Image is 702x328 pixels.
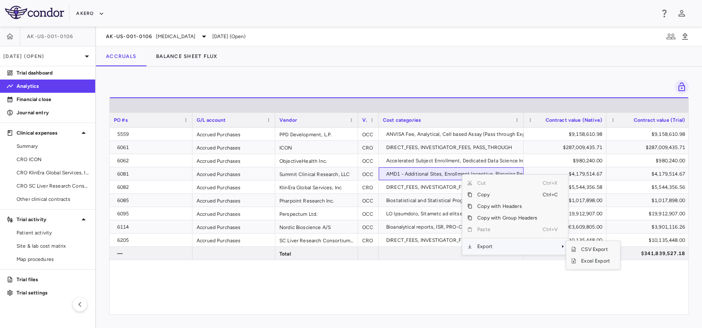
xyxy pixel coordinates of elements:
[192,234,275,246] div: Accrued Purchases
[543,177,561,189] span: Ctrl+X
[386,141,519,154] div: DIRECT_FEES, INVESTIGATOR_FEES, PASS_THROUGH
[76,7,104,20] button: Akero
[472,200,542,212] span: Copy with Headers
[17,156,89,163] span: CRO ICON
[358,194,379,207] div: OCC
[117,154,188,167] div: 6062
[543,189,561,200] span: Ctrl+C
[275,247,358,260] div: Total
[462,174,568,255] div: Context Menu
[614,220,685,234] div: $3,901,116.26
[614,154,685,167] div: $980,240.00
[17,276,89,283] p: Trial files
[275,207,358,220] div: Perspectum Ltd.
[17,69,89,77] p: Trial dashboard
[192,154,275,167] div: Accrued Purchases
[106,33,153,40] span: AK-US-001-0106
[17,256,89,263] span: Map procedures
[212,33,246,40] span: [DATE] (Open)
[3,53,82,60] p: [DATE] (Open)
[192,167,275,180] div: Accrued Purchases
[117,207,188,220] div: 6095
[358,154,379,167] div: OCC
[358,167,379,180] div: OCC
[17,82,89,90] p: Analytics
[275,154,358,167] div: ObjectiveHealth Inc.
[117,167,188,181] div: 6081
[614,181,685,194] div: $5,544,356.56
[358,181,379,193] div: CRO
[117,181,188,194] div: 6082
[17,129,79,137] p: Clinical expenses
[192,128,275,140] div: Accrued Purchases
[17,229,89,236] span: Patient activity
[614,247,685,260] div: $341,839,527.18
[5,6,64,19] img: logo-full-BYUhSk78.svg
[614,128,685,141] div: $9,158,610.98
[17,182,89,190] span: CRO SC Liver Research Consortium LLC
[275,167,358,180] div: Summit Clinical Research, LLC
[275,181,358,193] div: KlinEra Global Services, Inc
[671,80,689,94] span: You do not have permission to lock or unlock grids
[358,128,379,140] div: OCC
[117,194,188,207] div: 6085
[576,255,615,267] span: Excel Export
[531,128,602,141] div: $9,158,610.98
[386,220,540,234] div: Bioanalytical reports, ISR, PRO-C3_roHP, Project Management Fee
[17,169,89,176] span: CRO KlinEra Global Services, Inc
[531,141,602,154] div: $287,009,435.71
[192,220,275,233] div: Accrued Purchases
[614,141,685,154] div: $287,009,435.71
[614,207,685,220] div: $19,912,907.00
[536,181,602,194] div: $5,544,356.58
[275,141,358,154] div: ICON
[472,189,542,200] span: Copy
[358,234,379,246] div: CRO
[275,220,358,233] div: Nordic Bioscience A/S
[566,241,620,270] div: SubMenu
[197,117,226,123] span: G/L account
[156,33,196,40] span: [MEDICAL_DATA]
[472,177,542,189] span: Cut
[358,220,379,233] div: OCC
[146,46,228,66] button: Balance Sheet Flux
[358,207,379,220] div: OCC
[634,117,685,123] span: Contract value (Trial)
[275,128,358,140] div: PPD Development, L.P.
[386,194,519,207] div: Biostatistical and Statistical Programming, Pass-through
[614,167,685,181] div: $4,179,514.67
[362,117,367,123] span: Vendor type
[27,33,74,40] span: AK-US-001-0106
[117,128,188,141] div: 5559
[472,224,542,235] span: Paste
[192,141,275,154] div: Accrued Purchases
[17,96,89,103] p: Financial close
[17,195,89,203] span: Other clinical contracts
[114,117,128,123] span: PO #s
[17,242,89,250] span: Site & lab cost matrix
[472,241,542,252] span: Export
[576,244,615,255] span: CSV Export
[543,224,561,235] span: Ctrl+V
[614,234,685,247] div: $10,135,448.00
[192,181,275,193] div: Accrued Purchases
[117,141,188,154] div: 6061
[117,247,188,260] div: —
[192,207,275,220] div: Accrued Purchases
[275,194,358,207] div: Pharpoint Research Inc.
[386,181,519,194] div: DIRECT_FEES, INVESTIGATOR_FEES, PASS_THROUGH
[192,194,275,207] div: Accrued Purchases
[386,234,519,247] div: DIRECT_FEES, INVESTIGATOR_FEES, PASS_THROUGH
[546,117,602,123] span: Contract value (Native)
[17,142,89,150] span: Summary
[383,117,421,123] span: Cost categories
[531,167,602,181] div: $4,179,514.67
[17,289,89,297] p: Trial settings
[275,234,358,246] div: SC Liver Research Consortium LLC
[96,46,146,66] button: Accruals
[17,216,79,223] p: Trial activity
[117,220,188,234] div: 6114
[472,212,542,224] span: Copy with Group Headers
[614,194,685,207] div: $1,017,898.00
[117,234,188,247] div: 6205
